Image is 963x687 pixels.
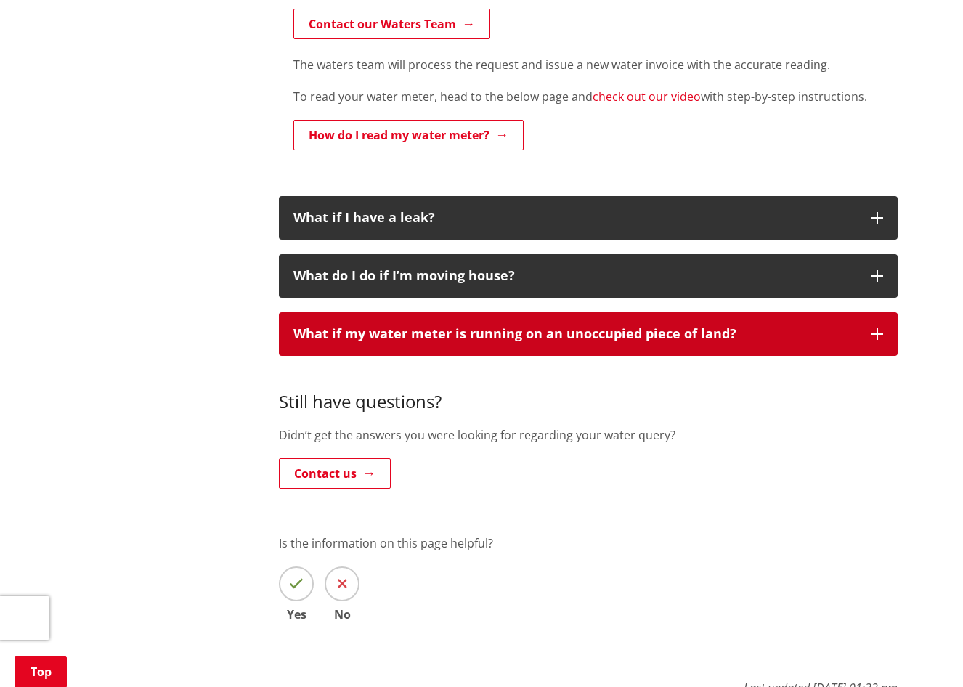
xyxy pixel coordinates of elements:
p: The waters team will process the request and issue a new water invoice with the accurate reading. [293,56,883,73]
p: Is the information on this page helpful? [279,534,898,552]
p: To read your water meter, head to the below page and with step-by-step instructions. [293,88,883,105]
span: No [325,609,359,620]
h3: Still have questions? [279,370,898,412]
a: Contact our Waters Team [293,9,490,39]
p: What do I do if I’m moving house? [293,269,857,283]
button: What do I do if I’m moving house? [279,254,898,298]
span: Yes [279,609,314,620]
p: What if I have a leak? [293,211,857,225]
button: What if my water meter is running on an unoccupied piece of land? [279,312,898,356]
p: What if my water meter is running on an unoccupied piece of land? [293,327,857,341]
button: What if I have a leak? [279,196,898,240]
a: How do I read my water meter? [293,120,524,150]
a: check out our video [593,89,701,105]
iframe: Messenger Launcher [896,626,948,678]
a: Top [15,656,67,687]
p: Didn’t get the answers you were looking for regarding your water query? [279,426,898,444]
a: Contact us [279,458,391,489]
